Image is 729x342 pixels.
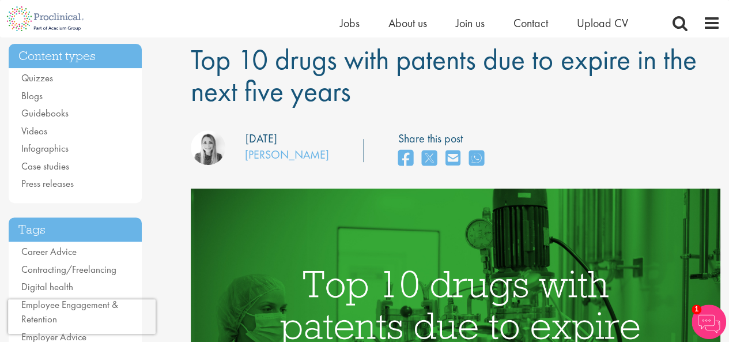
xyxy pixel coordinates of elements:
[21,160,69,172] a: Case studies
[9,44,142,69] h3: Content types
[445,146,460,171] a: share on email
[8,299,156,334] iframe: reCAPTCHA
[21,280,73,293] a: Digital health
[692,305,701,314] span: 1
[21,72,53,84] a: Quizzes
[692,305,726,339] img: Chatbot
[21,142,69,155] a: Infographics
[422,146,437,171] a: share on twitter
[191,130,225,165] img: Hannah Burke
[469,146,484,171] a: share on whats app
[21,298,118,326] a: Employee Engagement & Retention
[245,147,329,162] a: [PERSON_NAME]
[340,16,360,31] a: Jobs
[21,89,43,102] a: Blogs
[21,125,47,137] a: Videos
[388,16,427,31] a: About us
[21,263,116,276] a: Contracting/Freelancing
[577,16,628,31] a: Upload CV
[513,16,548,31] a: Contact
[21,245,77,258] a: Career Advice
[398,130,490,147] label: Share this post
[191,41,696,110] span: Top 10 drugs with patents due to expire in the next five years
[9,217,142,242] h3: Tags
[456,16,485,31] a: Join us
[21,177,74,190] a: Press releases
[245,130,277,147] div: [DATE]
[398,146,413,171] a: share on facebook
[21,107,69,119] a: Guidebooks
